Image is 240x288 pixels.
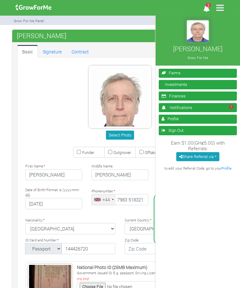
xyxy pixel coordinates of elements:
[25,164,45,169] label: First Name:
[164,166,232,171] label: to edit your Referral Code, go to your
[82,150,94,155] small: Funder
[222,166,232,171] a: Profile
[25,218,45,223] label: Nationality:
[67,45,94,57] a: Contract
[185,19,210,44] img: growforme image
[159,115,237,124] a: Profile
[125,243,215,254] input: Zip Code
[17,45,38,57] a: Basic
[102,196,110,203] div: +44
[164,140,231,151] h6: Earn $1.00(GHȼ5.00) with Referrals:
[206,3,211,7] span: 3
[77,271,212,281] p: Government issued ID. E.g. passport, Driving License, voters ID etc
[160,45,236,53] h4: [PERSON_NAME]
[106,131,134,140] button: Select Photo
[159,103,237,112] a: 3Notifications
[25,198,82,209] input: Type Date of Birth (YYYY-MM-DD)
[159,80,237,89] a: Investments
[113,150,131,155] small: Outgrower
[14,18,44,23] small: Grow For Me Panel
[187,55,208,60] small: Grow For Me
[38,45,67,57] a: Signature
[200,2,212,16] i: Notifications
[176,152,219,161] button: Share Referral via
[25,238,59,243] label: ID Card and Number:
[92,189,115,194] label: Phonenumber:
[145,150,158,155] small: Offtaker
[92,164,113,169] label: Middle Name:
[77,150,81,154] input: Funder
[200,6,212,12] a: 3
[15,29,68,42] span: [PERSON_NAME]
[25,187,82,198] label: Date of Birth: format is (yyyy-mm-dd)
[92,169,148,181] input: Middle Name
[125,218,152,223] label: Current Country:
[92,194,116,205] div: United Kingdom: +44
[159,126,237,135] a: Sign Out
[13,1,54,14] img: growforme image
[139,150,143,154] input: Offtaker
[159,92,237,101] a: Finances
[229,105,233,109] span: 3
[125,238,139,243] label: Zip Code:
[108,150,112,154] input: Outgrower
[77,264,147,270] strong: National Photo ID (25MB Maximum)
[25,169,82,181] input: First Name
[92,194,148,205] input: Phone Number
[159,69,237,78] a: Farms
[62,243,115,254] input: ID Number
